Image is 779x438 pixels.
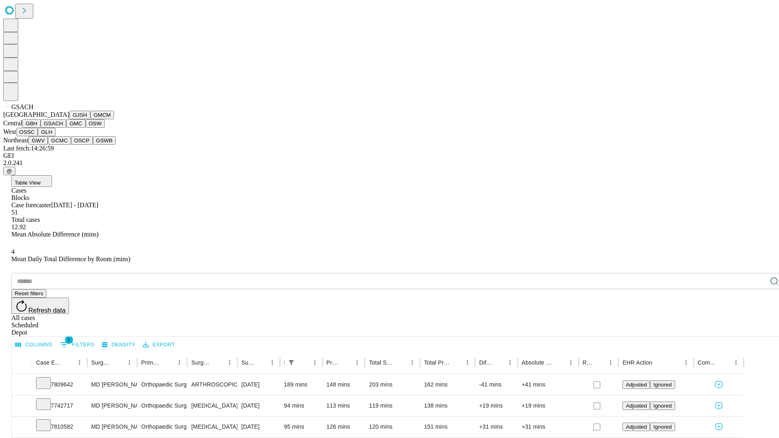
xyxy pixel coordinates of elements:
[650,380,675,389] button: Ignored
[213,357,224,368] button: Sort
[284,417,318,437] div: 95 mins
[407,357,418,368] button: Menu
[493,357,504,368] button: Sort
[479,395,514,416] div: +19 mins
[11,231,99,238] span: Mean Absolute Difference (mins)
[522,374,575,395] div: +41 mins
[38,128,55,136] button: GLH
[622,359,652,366] div: EHR Action
[719,357,730,368] button: Sort
[11,175,52,187] button: Table View
[369,417,416,437] div: 120 mins
[36,417,83,437] div: 7810582
[594,357,605,368] button: Sort
[522,395,575,416] div: +19 mins
[3,159,776,167] div: 2.0.241
[62,357,74,368] button: Sort
[11,103,33,110] span: GSACH
[3,128,16,135] span: West
[11,298,69,314] button: Refresh data
[340,357,351,368] button: Sort
[3,152,776,159] div: GEI
[48,136,71,145] button: GCMC
[284,395,318,416] div: 94 mins
[622,380,650,389] button: Adjusted
[162,357,174,368] button: Sort
[65,336,73,344] span: 1
[100,339,138,351] button: Density
[424,359,450,366] div: Total Predicted Duration
[16,420,28,434] button: Expand
[522,359,553,366] div: Absolute Difference
[424,395,471,416] div: 138 mins
[479,359,492,366] div: Difference
[653,357,665,368] button: Sort
[3,167,15,175] button: @
[74,357,85,368] button: Menu
[191,359,211,366] div: Surgery Name
[13,339,55,351] button: Select columns
[66,119,85,128] button: GMC
[284,374,318,395] div: 189 mins
[91,395,133,416] div: MD [PERSON_NAME] [PERSON_NAME] Md
[11,202,51,208] span: Case forecaster
[622,423,650,431] button: Adjusted
[16,128,38,136] button: OSSC
[174,357,185,368] button: Menu
[58,338,97,351] button: Show filters
[191,417,233,437] div: [MEDICAL_DATA] [MEDICAL_DATA]
[241,359,254,366] div: Surgery Date
[51,202,98,208] span: [DATE] - [DATE]
[267,357,278,368] button: Menu
[522,417,575,437] div: +31 mins
[36,374,83,395] div: 7809642
[191,374,233,395] div: ARTHROSCOPICALLY AIDED ACL RECONSTRUCTION
[71,136,93,145] button: OSCP
[28,307,66,314] span: Refresh data
[462,357,473,368] button: Menu
[626,382,647,388] span: Adjusted
[680,357,692,368] button: Menu
[698,359,718,366] div: Comments
[327,359,340,366] div: Predicted In Room Duration
[730,357,742,368] button: Menu
[15,290,43,296] span: Reset filters
[16,399,28,413] button: Expand
[450,357,462,368] button: Sort
[93,136,116,145] button: GSWB
[3,120,22,127] span: Central
[286,357,297,368] div: 1 active filter
[3,145,54,152] span: Last fetch: 14:26:59
[424,374,471,395] div: 162 mins
[112,357,124,368] button: Sort
[91,359,112,366] div: Surgeon Name
[36,395,83,416] div: 7742717
[141,359,161,366] div: Primary Service
[141,339,177,351] button: Export
[22,119,41,128] button: GBH
[141,417,183,437] div: Orthopaedic Surgery
[11,216,40,223] span: Total cases
[11,248,15,255] span: 4
[141,395,183,416] div: Orthopaedic Surgery
[255,357,267,368] button: Sort
[424,417,471,437] div: 151 mins
[605,357,616,368] button: Menu
[3,137,28,144] span: Northeast
[653,382,671,388] span: Ignored
[241,395,276,416] div: [DATE]
[622,401,650,410] button: Adjusted
[286,357,297,368] button: Show filters
[565,357,577,368] button: Menu
[583,359,593,366] div: Resolved in EHR
[369,395,416,416] div: 119 mins
[395,357,407,368] button: Sort
[191,395,233,416] div: [MEDICAL_DATA] [MEDICAL_DATA]
[327,417,361,437] div: 126 mins
[650,423,675,431] button: Ignored
[124,357,135,368] button: Menu
[28,136,48,145] button: GWV
[41,119,66,128] button: GSACH
[479,374,514,395] div: -41 mins
[351,357,363,368] button: Menu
